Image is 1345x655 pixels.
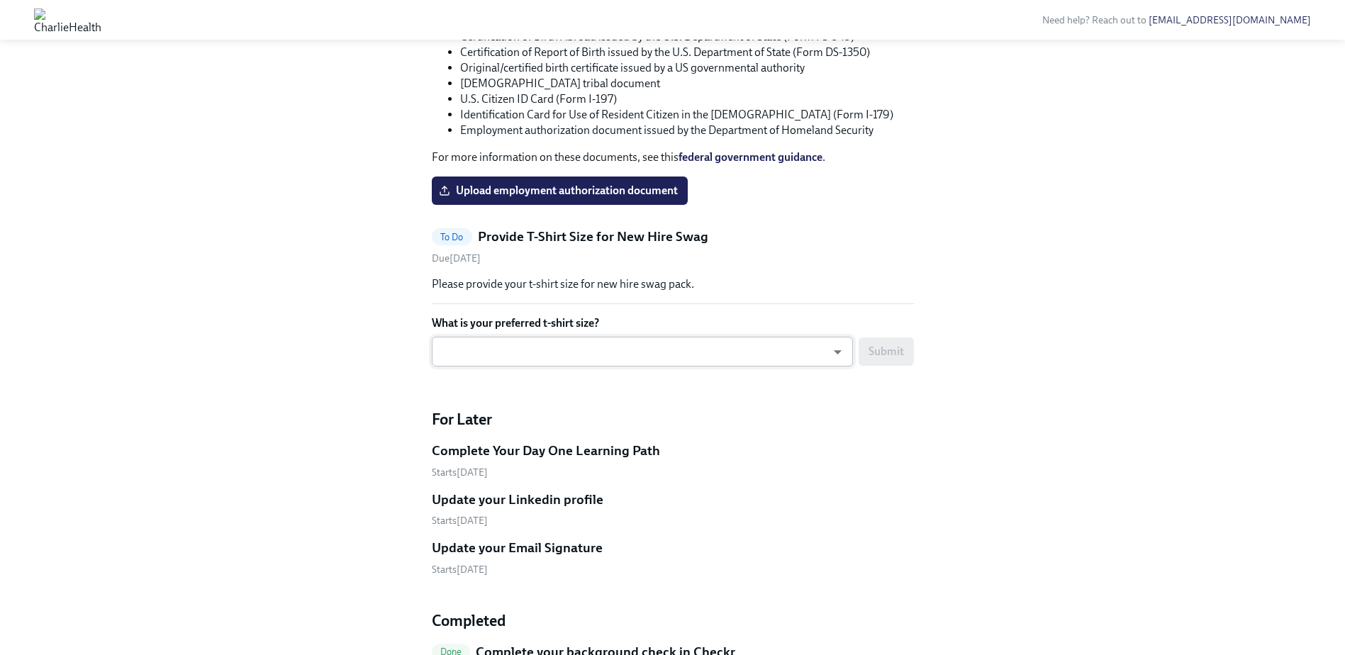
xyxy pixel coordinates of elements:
[432,539,603,557] h5: Update your Email Signature
[1042,14,1311,26] span: Need help? Reach out to
[432,442,660,460] h5: Complete Your Day One Learning Path
[460,76,914,91] li: [DEMOGRAPHIC_DATA] tribal document
[432,539,914,576] a: Update your Email SignatureStarts[DATE]
[460,107,914,123] li: Identification Card for Use of Resident Citizen in the [DEMOGRAPHIC_DATA] (Form I-179)
[432,442,914,479] a: Complete Your Day One Learning PathStarts[DATE]
[460,123,914,138] li: Employment authorization document issued by the Department of Homeland Security
[432,515,488,527] span: Monday, November 3rd 2025, 6:00 am
[679,150,822,164] a: federal government guidance
[460,60,914,76] li: Original/certified birth certificate issued by a US governmental authority
[432,252,481,264] span: Friday, October 17th 2025, 7:00 am
[432,491,914,528] a: Update your Linkedin profileStarts[DATE]
[460,45,914,60] li: Certification of Report of Birth issued by the U.S. Department of State (Form DS-1350)
[478,228,708,246] h5: Provide T-Shirt Size for New Hire Swag
[34,9,101,31] img: CharlieHealth
[432,610,914,632] h4: Completed
[432,409,914,430] h4: For Later
[432,276,914,292] p: Please provide your t-shirt size for new hire swag pack.
[432,177,688,205] label: Upload employment authorization document
[432,315,914,331] label: What is your preferred t-shirt size?
[432,491,603,509] h5: Update your Linkedin profile
[442,184,678,198] span: Upload employment authorization document
[1149,14,1311,26] a: [EMAIL_ADDRESS][DOMAIN_NAME]
[432,150,914,165] p: For more information on these documents, see this .
[432,466,488,478] span: Monday, November 3rd 2025, 6:00 am
[432,564,488,576] span: Monday, November 3rd 2025, 6:00 am
[460,91,914,107] li: U.S. Citizen ID Card (Form I-197)
[432,337,853,366] div: ​
[432,228,914,265] a: To DoProvide T-Shirt Size for New Hire SwagDue[DATE]
[432,232,472,242] span: To Do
